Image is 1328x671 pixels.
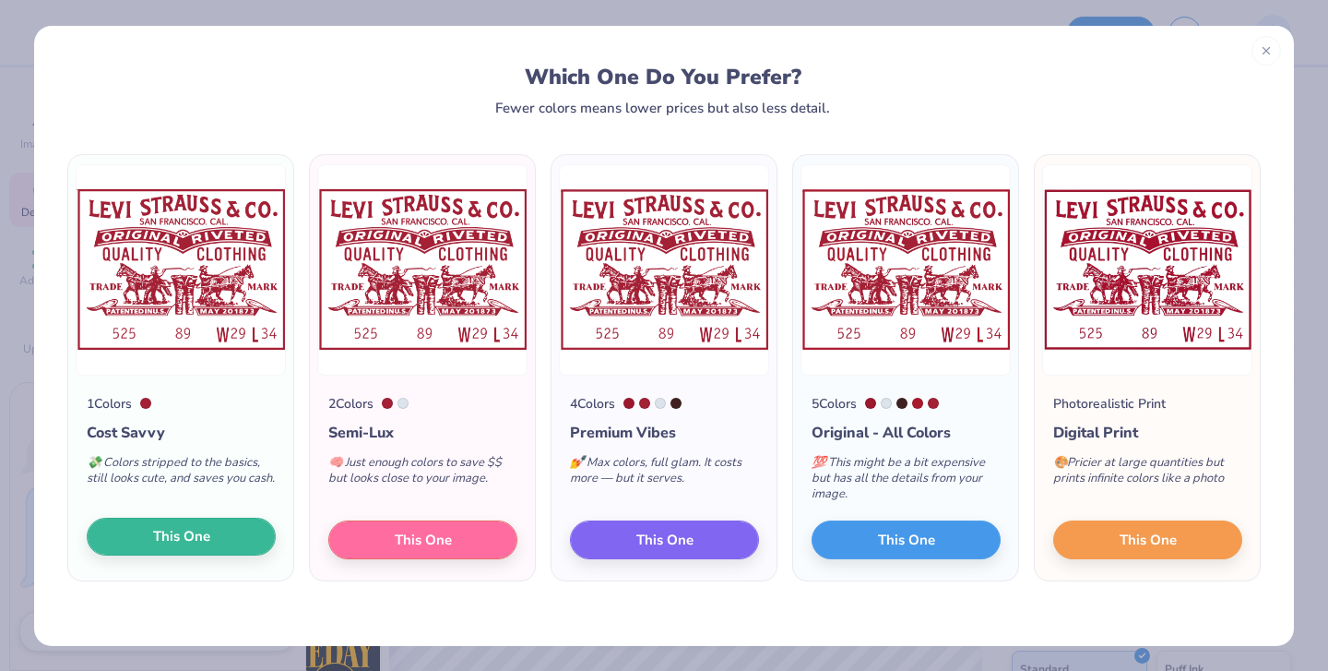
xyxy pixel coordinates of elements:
[812,394,857,413] div: 5 Colors
[1042,164,1252,376] img: Photorealistic preview
[1053,454,1068,471] span: 🎨
[495,101,830,115] div: Fewer colors means lower prices but also less detail.
[395,529,452,550] span: This One
[639,398,650,409] div: 201 C
[570,454,585,471] span: 💅
[812,444,1001,521] div: This might be a bit expensive but has all the details from your image.
[812,454,826,471] span: 💯
[382,398,393,409] div: 201 C
[328,444,517,505] div: Just enough colors to save $$ but looks close to your image.
[881,398,892,409] div: 656 C
[878,529,935,550] span: This One
[328,521,517,559] button: This One
[655,398,666,409] div: 656 C
[865,398,876,409] div: 7427 C
[87,518,276,557] button: This One
[153,526,210,547] span: This One
[397,398,409,409] div: 656 C
[87,394,132,413] div: 1 Colors
[87,454,101,471] span: 💸
[812,422,1001,444] div: Original - All Colors
[570,422,759,444] div: Premium Vibes
[1053,422,1242,444] div: Digital Print
[896,398,907,409] div: 4975 C
[570,444,759,505] div: Max colors, full glam. It costs more — but it serves.
[623,398,634,409] div: 7427 C
[328,422,517,444] div: Semi-Lux
[140,398,151,409] div: 201 C
[87,444,276,505] div: Colors stripped to the basics, still looks cute, and saves you cash.
[328,454,343,471] span: 🧠
[85,65,1242,90] div: Which One Do You Prefer?
[1053,394,1166,413] div: Photorealistic Print
[928,398,939,409] div: 201 C
[912,398,923,409] div: 187 C
[559,164,769,376] img: 4 color option
[636,529,694,550] span: This One
[800,164,1011,376] img: 5 color option
[76,164,286,376] img: 1 color option
[570,394,615,413] div: 4 Colors
[570,521,759,559] button: This One
[812,521,1001,559] button: This One
[1053,444,1242,505] div: Pricier at large quantities but prints infinite colors like a photo
[87,422,276,444] div: Cost Savvy
[670,398,682,409] div: 4975 C
[317,164,528,376] img: 2 color option
[328,394,373,413] div: 2 Colors
[1053,521,1242,559] button: This One
[1120,529,1177,550] span: This One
